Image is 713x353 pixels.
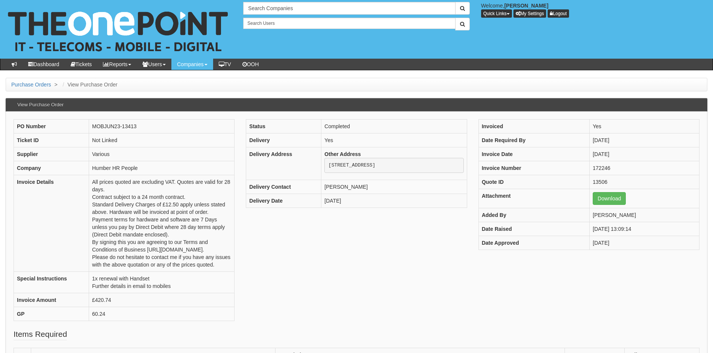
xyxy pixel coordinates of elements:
[478,147,589,161] th: Invoice Date
[89,272,235,293] td: 1x renewal with Handset Further details in email to mobiles
[14,175,89,272] th: Invoice Details
[321,194,467,208] td: [DATE]
[213,59,237,70] a: TV
[243,18,455,29] input: Search Users
[14,307,89,321] th: GP
[65,59,98,70] a: Tickets
[593,192,626,205] a: Download
[478,189,589,208] th: Attachment
[14,147,89,161] th: Supplier
[246,133,321,147] th: Delivery
[321,133,467,147] td: Yes
[478,161,589,175] th: Invoice Number
[590,147,699,161] td: [DATE]
[478,236,589,250] th: Date Approved
[137,59,171,70] a: Users
[14,329,67,340] legend: Items Required
[89,133,235,147] td: Not Linked
[14,161,89,175] th: Company
[61,81,118,88] li: View Purchase Order
[243,2,455,15] input: Search Companies
[590,133,699,147] td: [DATE]
[97,59,137,70] a: Reports
[89,293,235,307] td: £420.74
[475,2,713,18] div: Welcome,
[14,120,89,133] th: PO Number
[478,133,589,147] th: Date Required By
[478,120,589,133] th: Invoiced
[246,120,321,133] th: Status
[590,236,699,250] td: [DATE]
[89,175,235,272] td: All prices quoted are excluding VAT. Quotes are valid for 28 days. Contract subject to a 24 month...
[590,175,699,189] td: 13506
[324,158,463,173] pre: [STREET_ADDRESS]
[324,151,361,157] b: Other Address
[14,133,89,147] th: Ticket ID
[23,59,65,70] a: Dashboard
[89,147,235,161] td: Various
[14,98,67,111] h3: View Purchase Order
[321,180,467,194] td: [PERSON_NAME]
[171,59,213,70] a: Companies
[590,161,699,175] td: 172246
[478,208,589,222] th: Added By
[504,3,548,9] b: [PERSON_NAME]
[53,82,59,88] span: >
[548,9,569,18] a: Logout
[237,59,265,70] a: OOH
[513,9,546,18] a: My Settings
[478,175,589,189] th: Quote ID
[246,180,321,194] th: Delivery Contact
[481,9,512,18] button: Quick Links
[11,82,51,88] a: Purchase Orders
[590,222,699,236] td: [DATE] 13:09:14
[89,120,235,133] td: MOBJUN23-13413
[590,208,699,222] td: [PERSON_NAME]
[14,293,89,307] th: Invoice Amount
[478,222,589,236] th: Date Raised
[14,272,89,293] th: Special Instructions
[590,120,699,133] td: Yes
[246,147,321,180] th: Delivery Address
[246,194,321,208] th: Delivery Date
[89,307,235,321] td: 60.24
[89,161,235,175] td: Humber HR People
[321,120,467,133] td: Completed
